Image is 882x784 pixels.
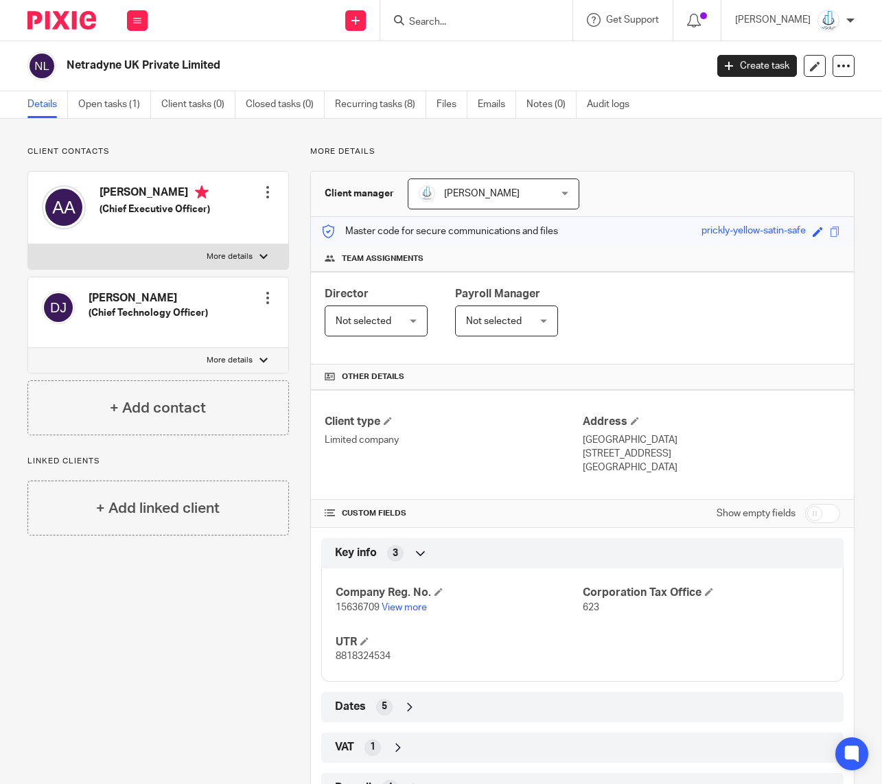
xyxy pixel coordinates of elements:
a: View more [382,603,427,612]
span: Get Support [606,15,659,25]
p: Client contacts [27,146,289,157]
h5: (Chief Executive Officer) [100,203,210,216]
div: prickly-yellow-satin-safe [701,224,806,240]
h4: + Add contact [110,397,206,419]
span: VAT [335,740,354,754]
a: Files [437,91,467,118]
span: Team assignments [342,253,423,264]
a: Emails [478,91,516,118]
p: More details [310,146,855,157]
img: Logo_PNG.png [817,10,839,32]
label: Show empty fields [717,507,796,520]
h4: [PERSON_NAME] [100,185,210,203]
p: More details [207,251,253,262]
p: [GEOGRAPHIC_DATA] [583,461,840,474]
h4: + Add linked client [96,498,220,519]
span: Other details [342,371,404,382]
span: Not selected [466,316,522,326]
a: Closed tasks (0) [246,91,325,118]
span: 3 [393,546,398,560]
h4: CUSTOM FIELDS [325,508,582,519]
img: Pixie [27,11,96,30]
span: 5 [382,700,387,713]
span: Payroll Manager [455,288,540,299]
a: Open tasks (1) [78,91,151,118]
span: Not selected [336,316,391,326]
p: [PERSON_NAME] [735,13,811,27]
h4: [PERSON_NAME] [89,291,208,305]
h4: Company Reg. No. [336,586,582,600]
h4: Client type [325,415,582,429]
a: Audit logs [587,91,640,118]
i: Primary [195,185,209,199]
span: 1 [370,740,375,754]
span: 15636709 [336,603,380,612]
h4: Corporation Tax Office [583,586,829,600]
span: Director [325,288,369,299]
span: 8818324534 [336,652,391,661]
p: Linked clients [27,456,289,467]
a: Create task [717,55,797,77]
span: 623 [583,603,599,612]
a: Notes (0) [526,91,577,118]
span: Key info [335,546,377,560]
img: svg%3E [42,185,86,229]
a: Recurring tasks (8) [335,91,426,118]
p: More details [207,355,253,366]
img: svg%3E [42,291,75,324]
img: svg%3E [27,51,56,80]
h4: Address [583,415,840,429]
a: Details [27,91,68,118]
h2: Netradyne UK Private Limited [67,58,570,73]
p: Master code for secure communications and files [321,224,558,238]
span: [PERSON_NAME] [444,189,520,198]
p: Limited company [325,433,582,447]
a: Client tasks (0) [161,91,235,118]
h5: (Chief Technology Officer) [89,306,208,320]
input: Search [408,16,531,29]
p: [STREET_ADDRESS] [583,447,840,461]
h4: UTR [336,635,582,649]
img: Logo_PNG.png [419,185,435,202]
span: Dates [335,700,366,714]
p: [GEOGRAPHIC_DATA] [583,433,840,447]
h3: Client manager [325,187,394,200]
